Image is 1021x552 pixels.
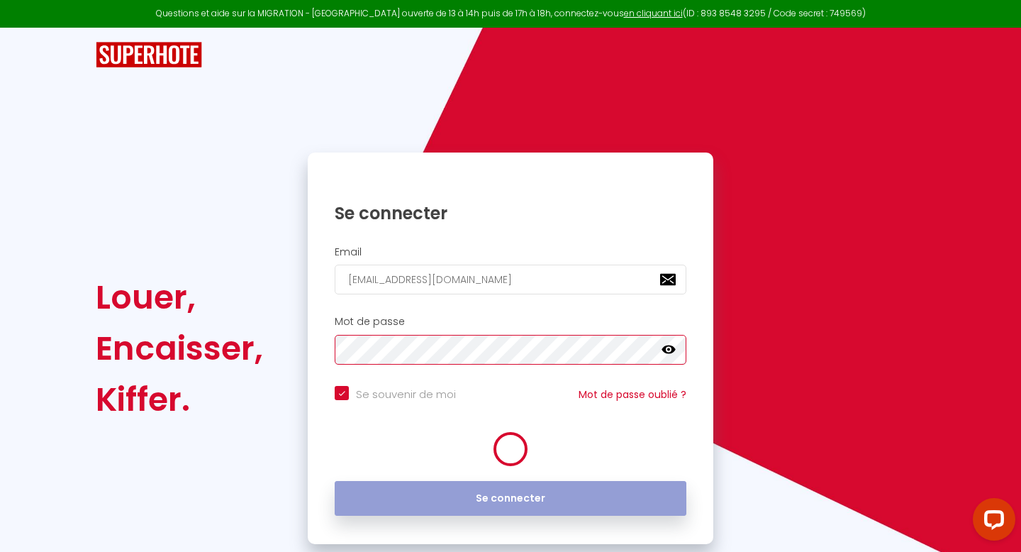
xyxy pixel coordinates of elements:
[335,316,686,328] h2: Mot de passe
[624,7,683,19] a: en cliquant ici
[96,323,263,374] div: Encaisser,
[96,272,263,323] div: Louer,
[335,202,686,224] h1: Se connecter
[335,481,686,517] button: Se connecter
[335,265,686,294] input: Ton Email
[96,374,263,425] div: Kiffer.
[335,246,686,258] h2: Email
[961,492,1021,552] iframe: LiveChat chat widget
[96,42,202,68] img: SuperHote logo
[579,387,686,402] a: Mot de passe oublié ?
